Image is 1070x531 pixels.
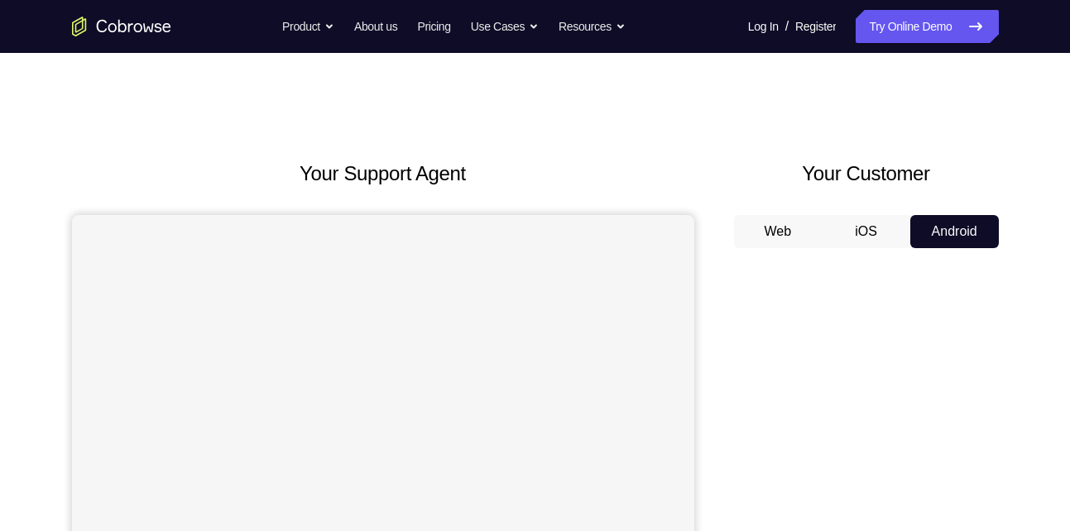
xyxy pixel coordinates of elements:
[795,10,836,43] a: Register
[282,10,334,43] button: Product
[748,10,779,43] a: Log In
[72,17,171,36] a: Go to the home page
[559,10,626,43] button: Resources
[354,10,397,43] a: About us
[734,159,999,189] h2: Your Customer
[785,17,789,36] span: /
[471,10,539,43] button: Use Cases
[734,215,823,248] button: Web
[417,10,450,43] a: Pricing
[910,215,999,248] button: Android
[822,215,910,248] button: iOS
[72,159,694,189] h2: Your Support Agent
[856,10,998,43] a: Try Online Demo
